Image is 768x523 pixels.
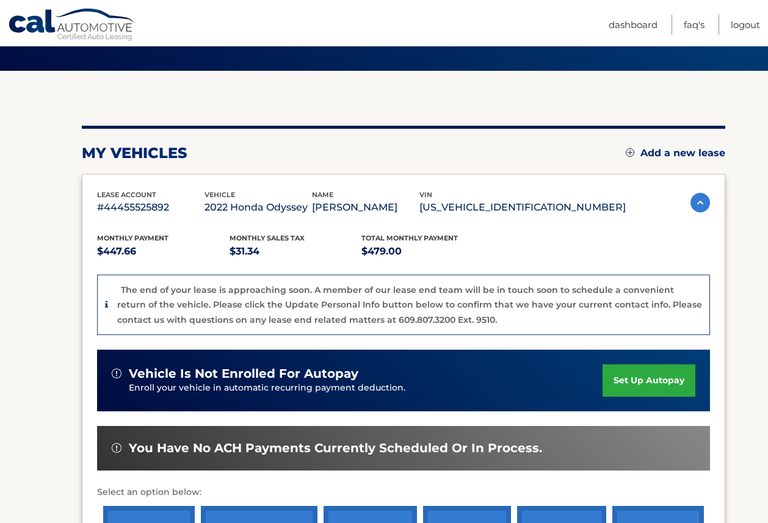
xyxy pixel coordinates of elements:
span: You have no ACH payments currently scheduled or in process. [129,441,542,456]
p: $447.66 [97,243,230,260]
a: Add a new lease [626,147,725,159]
a: set up autopay [603,364,695,397]
a: Logout [731,15,760,35]
h2: my vehicles [82,144,187,162]
p: [PERSON_NAME] [312,199,419,216]
span: vehicle is not enrolled for autopay [129,366,358,381]
span: lease account [97,190,156,199]
img: alert-white.svg [112,369,121,378]
span: name [312,190,333,199]
p: Select an option below: [97,485,710,500]
img: accordion-active.svg [690,193,710,212]
span: Total Monthly Payment [361,234,458,242]
span: vehicle [205,190,235,199]
p: $479.00 [361,243,494,260]
span: Monthly Payment [97,234,168,242]
a: Cal Automotive [8,8,136,43]
span: vin [419,190,432,199]
a: Dashboard [609,15,658,35]
p: [US_VEHICLE_IDENTIFICATION_NUMBER] [419,199,626,216]
p: The end of your lease is approaching soon. A member of our lease end team will be in touch soon t... [117,284,702,325]
span: Monthly sales Tax [230,234,305,242]
p: $31.34 [230,243,362,260]
p: Enroll your vehicle in automatic recurring payment deduction. [129,381,603,395]
a: FAQ's [684,15,705,35]
p: #44455525892 [97,199,205,216]
img: add.svg [626,148,634,157]
img: alert-white.svg [112,443,121,453]
p: 2022 Honda Odyssey [205,199,312,216]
